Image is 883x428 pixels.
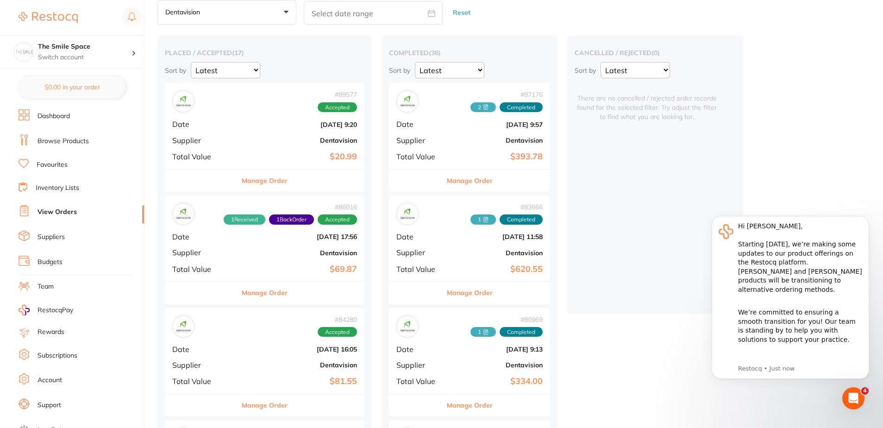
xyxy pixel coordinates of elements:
span: # 86016 [224,203,357,211]
h2: cancelled / rejected ( 0 ) [575,49,736,57]
b: Dentavision [239,249,357,257]
span: Received [470,327,496,337]
iframe: Intercom live chat [842,387,864,409]
a: Browse Products [38,137,89,146]
b: [DATE] 9:13 [450,346,543,353]
h4: The Smile Space [38,42,132,51]
span: # 89577 [318,91,357,98]
a: Budgets [38,258,63,267]
b: $81.55 [239,377,357,386]
span: Total Value [396,152,443,161]
div: Dentavision#89577AcceptedDate[DATE] 9:20SupplierDentavisionTotal Value$20.99Manage Order [165,83,364,192]
img: Dentavision [175,93,192,110]
span: Back orders [269,214,314,225]
button: $0.00 in your order [19,76,125,98]
span: Total Value [172,265,232,273]
span: Date [396,120,443,128]
span: Date [396,233,443,241]
button: Manage Order [447,282,493,304]
span: 4 [861,387,869,395]
div: Dentavision#84280AcceptedDate[DATE] 16:05SupplierDentavisionTotal Value$81.55Manage Order [165,308,364,417]
a: Account [38,376,62,385]
img: RestocqPay [19,305,30,315]
span: Completed [500,327,543,337]
a: View Orders [38,208,77,217]
span: Date [396,345,443,353]
span: Supplier [172,361,232,369]
b: Dentavision [450,249,543,257]
span: Received [470,214,496,225]
span: Supplier [396,136,443,145]
span: # 80969 [470,316,543,323]
b: $20.99 [239,152,357,162]
h2: completed ( 36 ) [389,49,550,57]
p: Sort by [575,66,596,75]
button: Reset [450,0,473,25]
button: Manage Order [242,282,288,304]
a: RestocqPay [19,305,73,315]
a: Subscriptions [38,351,77,360]
span: Supplier [396,248,443,257]
span: Date [172,120,232,128]
span: Total Value [172,377,232,385]
a: Team [38,282,54,291]
p: Message from Restocq, sent Just now [40,163,164,171]
a: Inventory Lists [36,183,79,193]
p: Sort by [389,66,410,75]
span: Total Value [396,377,443,385]
b: [DATE] 11:58 [450,233,543,240]
button: Manage Order [447,170,493,192]
span: Total Value [396,265,443,273]
span: Accepted [318,102,357,113]
span: Received [470,102,496,113]
div: Dentavision#860161Received1BackOrderAcceptedDate[DATE] 17:56SupplierDentavisionTotal Value$69.87M... [165,195,364,304]
h2: placed / accepted ( 17 ) [165,49,364,57]
span: Date [172,233,232,241]
a: Restocq Logo [19,7,78,28]
b: $334.00 [450,377,543,386]
span: There are no cancelled / rejected order records found for the selected filter. Try adjust the fil... [575,83,719,121]
img: Restocq Logo [19,12,78,23]
b: $620.55 [450,264,543,274]
b: [DATE] 17:56 [239,233,357,240]
span: Completed [500,214,543,225]
b: $393.78 [450,152,543,162]
b: Dentavision [450,137,543,144]
button: Manage Order [447,394,493,416]
b: Dentavision [239,137,357,144]
a: Dashboard [38,112,70,121]
span: Supplier [172,136,232,145]
b: Dentavision [450,361,543,369]
iframe: Intercom notifications message [698,202,883,403]
span: Accepted [318,327,357,337]
b: [DATE] 9:57 [450,121,543,128]
b: [DATE] 9:20 [239,121,357,128]
img: Dentavision [399,93,416,110]
span: # 84280 [318,316,357,323]
input: Select date range [304,1,443,25]
span: RestocqPay [38,306,73,315]
a: Support [38,401,61,410]
img: Dentavision [399,205,416,223]
a: Suppliers [38,233,65,242]
img: Dentavision [399,318,416,335]
span: Accepted [318,214,357,225]
button: Manage Order [242,170,288,192]
span: # 83666 [470,203,543,211]
b: [DATE] 16:05 [239,346,357,353]
p: Switch account [38,53,132,62]
span: Date [172,345,232,353]
p: Dentavision [165,8,204,16]
a: Favourites [37,160,68,170]
span: Supplier [396,361,443,369]
span: Total Value [172,152,232,161]
img: The Smile Space [14,43,33,61]
img: Dentavision [175,205,192,223]
span: Completed [500,102,543,113]
img: Dentavision [175,318,192,335]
